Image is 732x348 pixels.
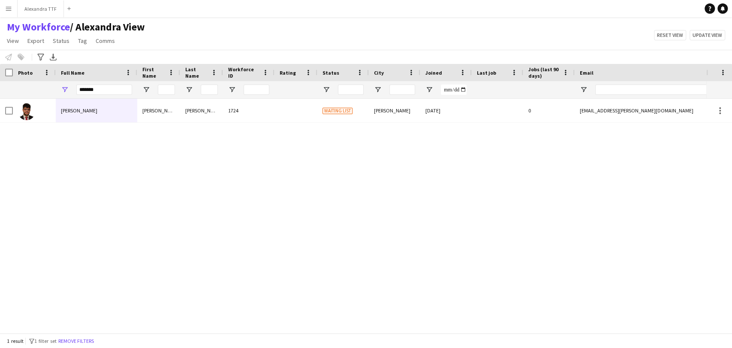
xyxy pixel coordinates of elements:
[201,85,218,95] input: Last Name Filter Input
[580,70,593,76] span: Email
[425,86,433,94] button: Open Filter Menu
[420,99,472,122] div: [DATE]
[78,37,87,45] span: Tag
[3,35,22,46] a: View
[425,70,442,76] span: Joined
[389,85,415,95] input: City Filter Input
[185,66,208,79] span: Last Name
[441,85,467,95] input: Joined Filter Input
[70,21,145,33] span: Alexandra View
[223,99,274,122] div: 1724
[7,37,19,45] span: View
[142,66,165,79] span: First Name
[76,85,132,95] input: Full Name Filter Input
[280,70,296,76] span: Rating
[137,99,180,122] div: [PERSON_NAME]
[57,336,96,346] button: Remove filters
[322,108,352,114] span: Waiting list
[374,70,384,76] span: City
[322,86,330,94] button: Open Filter Menu
[34,338,57,344] span: 1 filter set
[228,66,259,79] span: Workforce ID
[185,86,193,94] button: Open Filter Menu
[61,107,97,114] span: [PERSON_NAME]
[654,30,686,40] button: Reset view
[36,52,46,62] app-action-btn: Advanced filters
[18,70,33,76] span: Photo
[142,86,150,94] button: Open Filter Menu
[369,99,420,122] div: [PERSON_NAME]
[338,85,364,95] input: Status Filter Input
[180,99,223,122] div: [PERSON_NAME]
[690,30,725,40] button: Update view
[580,86,587,94] button: Open Filter Menu
[27,37,44,45] span: Export
[18,103,35,120] img: antonio nassif
[24,35,48,46] a: Export
[92,35,118,46] a: Comms
[49,35,73,46] a: Status
[61,70,84,76] span: Full Name
[53,37,69,45] span: Status
[7,21,70,33] a: My Workforce
[96,37,115,45] span: Comms
[18,0,64,17] button: Alexandra TTF
[322,70,339,76] span: Status
[48,52,58,62] app-action-btn: Export XLSX
[523,99,575,122] div: 0
[61,86,69,94] button: Open Filter Menu
[158,85,175,95] input: First Name Filter Input
[228,86,236,94] button: Open Filter Menu
[374,86,382,94] button: Open Filter Menu
[528,66,559,79] span: Jobs (last 90 days)
[75,35,90,46] a: Tag
[477,70,496,76] span: Last job
[244,85,269,95] input: Workforce ID Filter Input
